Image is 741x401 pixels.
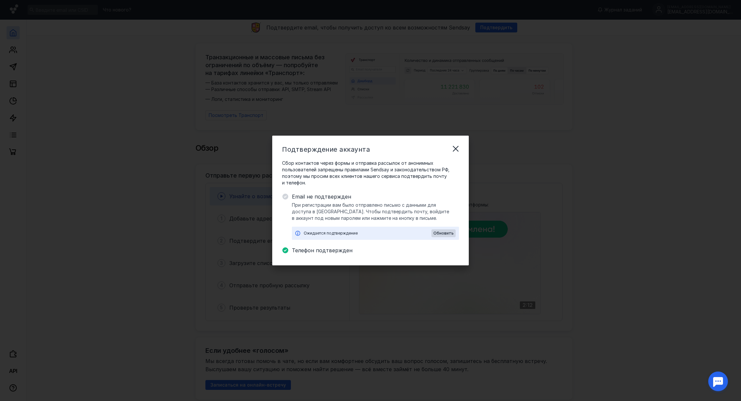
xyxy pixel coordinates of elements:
span: При регистрации вам было отправлено письмо с данными для доступа в [GEOGRAPHIC_DATA]. Чтобы подтв... [292,202,459,221]
span: Телефон подтвержден [292,246,459,254]
button: Обновить [431,229,456,237]
span: Сбор контактов через формы и отправка рассылок от анонимных пользователей запрещены правилами Sen... [282,160,459,186]
span: Email не подтвержден [292,193,459,200]
span: Обновить [433,231,454,236]
div: Ожидается подтверждение [304,230,431,237]
span: Подтверждение аккаунта [282,145,370,153]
